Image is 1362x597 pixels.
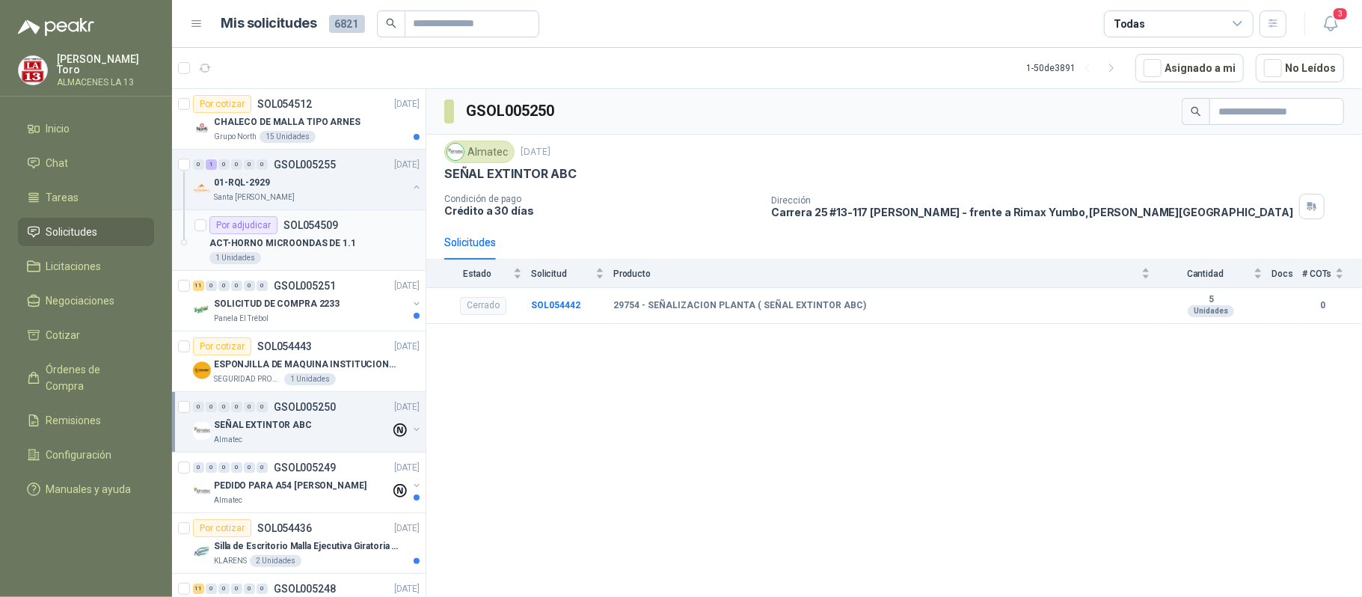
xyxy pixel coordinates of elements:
div: 0 [218,462,230,473]
div: 0 [193,462,204,473]
div: 0 [218,402,230,412]
a: Licitaciones [18,252,154,281]
div: 1 Unidades [209,252,261,264]
span: 6821 [329,15,365,33]
span: Producto [613,269,1138,279]
p: GSOL005255 [274,159,336,170]
span: Remisiones [46,412,102,429]
p: GSOL005248 [274,584,336,594]
a: 0 0 0 0 0 0 GSOL005250[DATE] Company LogoSEÑAL EXTINTOR ABCAlmatec [193,398,423,446]
a: Cotizar [18,321,154,349]
span: Configuración [46,447,112,463]
p: [DATE] [394,279,420,293]
a: Solicitudes [18,218,154,246]
span: Cantidad [1159,269,1251,279]
div: 0 [244,584,255,594]
p: [DATE] [521,145,550,159]
p: [DATE] [394,461,420,475]
p: [DATE] [394,400,420,414]
a: Chat [18,149,154,177]
a: Por cotizarSOL054443[DATE] Company LogoESPONJILLA DE MAQUINA INSTITUCIONAL-NEGRA X 12 UNIDADESSEG... [172,331,426,392]
th: Docs [1271,260,1302,287]
p: KLARENS [214,555,247,567]
p: ESPONJILLA DE MAQUINA INSTITUCIONAL-NEGRA X 12 UNIDADES [214,358,400,372]
p: Panela El Trébol [214,313,269,325]
div: Almatec [444,141,515,163]
img: Company Logo [447,144,464,160]
img: Company Logo [193,361,211,379]
span: Tareas [46,189,79,206]
th: Estado [426,260,531,287]
div: 0 [206,281,217,291]
p: SEGURIDAD PROVISER LTDA [214,373,281,385]
div: 0 [257,462,268,473]
a: Por cotizarSOL054436[DATE] Company LogoSilla de Escritorio Malla Ejecutiva Giratoria Cromada con ... [172,513,426,574]
p: SEÑAL EXTINTOR ABC [444,166,577,182]
span: 3 [1332,7,1349,21]
span: Inicio [46,120,70,137]
a: Órdenes de Compra [18,355,154,400]
p: GSOL005251 [274,281,336,291]
a: 11 0 0 0 0 0 GSOL005251[DATE] Company LogoSOLICITUD DE COMPRA 2233Panela El Trébol [193,277,423,325]
span: Licitaciones [46,258,102,275]
div: 11 [193,281,204,291]
a: Negociaciones [18,287,154,315]
p: Almatec [214,495,242,506]
div: 0 [244,402,255,412]
img: Company Logo [193,119,211,137]
div: 0 [257,281,268,291]
a: 0 1 0 0 0 0 GSOL005255[DATE] Company Logo01-RQL-2929Santa [PERSON_NAME] [193,156,423,203]
div: 0 [257,159,268,170]
img: Company Logo [193,301,211,319]
b: 0 [1302,298,1344,313]
a: SOL054442 [531,300,580,310]
span: # COTs [1302,269,1332,279]
div: Por adjudicar [209,216,277,234]
p: Condición de pago [444,194,759,204]
div: 0 [231,159,242,170]
img: Company Logo [193,422,211,440]
div: Por cotizar [193,519,251,537]
div: 0 [218,281,230,291]
span: Estado [444,269,510,279]
div: 1 - 50 de 3891 [1026,56,1123,80]
div: Cerrado [460,297,506,315]
img: Company Logo [193,543,211,561]
th: Producto [613,260,1159,287]
div: Por cotizar [193,337,251,355]
div: Unidades [1188,305,1234,317]
p: Carrera 25 #13-117 [PERSON_NAME] - frente a Rimax Yumbo , [PERSON_NAME][GEOGRAPHIC_DATA] [771,206,1293,218]
span: Solicitud [531,269,592,279]
a: Tareas [18,183,154,212]
div: 0 [257,584,268,594]
p: PEDIDO PARA A54 [PERSON_NAME] [214,479,366,493]
div: 0 [193,159,204,170]
div: 0 [193,402,204,412]
div: Solicitudes [444,234,496,251]
span: Manuales y ayuda [46,481,132,497]
div: 0 [231,462,242,473]
p: Crédito a 30 días [444,204,759,217]
p: ACT-HORNO MICROONDAS DE 1.1 [209,236,356,251]
p: SOLICITUD DE COMPRA 2233 [214,297,340,311]
div: 0 [257,402,268,412]
img: Company Logo [193,180,211,198]
span: Chat [46,155,69,171]
span: Órdenes de Compra [46,361,140,394]
p: SOL054512 [257,99,312,109]
div: Por cotizar [193,95,251,113]
p: Grupo North [214,131,257,143]
p: GSOL005249 [274,462,336,473]
a: Configuración [18,441,154,469]
p: GSOL005250 [274,402,336,412]
p: ALMACENES LA 13 [57,78,154,87]
div: 1 [206,159,217,170]
div: 1 Unidades [284,373,336,385]
p: [DATE] [394,158,420,172]
p: [DATE] [394,97,420,111]
div: 0 [206,462,217,473]
div: 0 [231,281,242,291]
p: Silla de Escritorio Malla Ejecutiva Giratoria Cromada con Reposabrazos Fijo Negra [214,539,400,554]
th: Solicitud [531,260,613,287]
